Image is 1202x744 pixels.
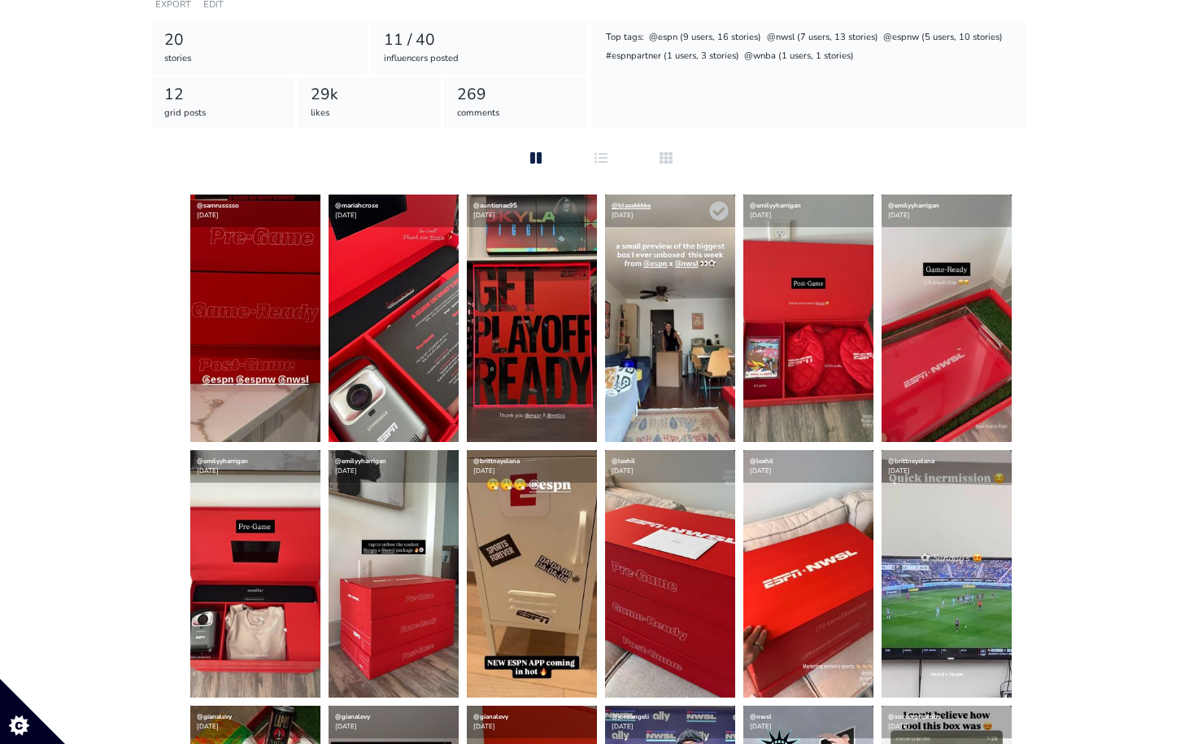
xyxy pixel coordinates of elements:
[612,201,651,210] a: @blaaakkkke
[190,195,320,227] div: [DATE]
[164,107,282,120] div: grid posts
[605,450,735,483] div: [DATE]
[604,30,645,46] div: Top tags:
[467,195,597,227] div: [DATE]
[750,712,772,721] a: @nwsl
[164,52,355,66] div: stories
[473,457,520,466] a: @brittneyelena
[329,195,459,227] div: [DATE]
[750,201,801,210] a: @emilyyharrigan
[743,195,873,227] div: [DATE]
[335,457,386,466] a: @emilyyharrigan
[467,706,597,738] div: [DATE]
[882,706,1012,738] div: [DATE]
[882,450,1012,483] div: [DATE]
[190,450,320,483] div: [DATE]
[882,195,1012,227] div: [DATE]
[164,28,355,52] div: 20
[329,450,459,483] div: [DATE]
[473,201,517,210] a: @auntienae95
[164,83,282,107] div: 12
[888,712,941,721] a: @soccergrlprobs
[888,201,939,210] a: @emilyyharrigan
[335,712,370,721] a: @gianalevy
[612,712,649,721] a: @jordangeli
[311,83,429,107] div: 29k
[605,706,735,738] div: [DATE]
[743,706,873,738] div: [DATE]
[384,52,575,66] div: influencers posted
[473,712,508,721] a: @gianalevy
[888,457,934,466] a: @brittneyelena
[197,201,239,210] a: @samrusssso
[750,457,773,466] a: @lexhil
[457,107,575,120] div: comments
[743,49,856,65] div: @wnba (1 users, 1 stories)
[648,30,763,46] div: @espn (9 users, 16 stories)
[335,201,378,210] a: @mariahcrose
[197,712,232,721] a: @gianalevy
[329,706,459,738] div: [DATE]
[457,83,575,107] div: 269
[882,30,1004,46] div: @espnw (5 users, 10 stories)
[197,457,248,466] a: @emilyyharrigan
[604,49,740,65] div: #espnpartner (1 users, 3 stories)
[743,450,873,483] div: [DATE]
[467,450,597,483] div: [DATE]
[765,30,879,46] div: @nwsl (7 users, 13 stories)
[612,457,635,466] a: @lexhil
[190,706,320,738] div: [DATE]
[311,107,429,120] div: likes
[605,195,735,227] div: [DATE]
[384,28,575,52] div: 11 / 40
